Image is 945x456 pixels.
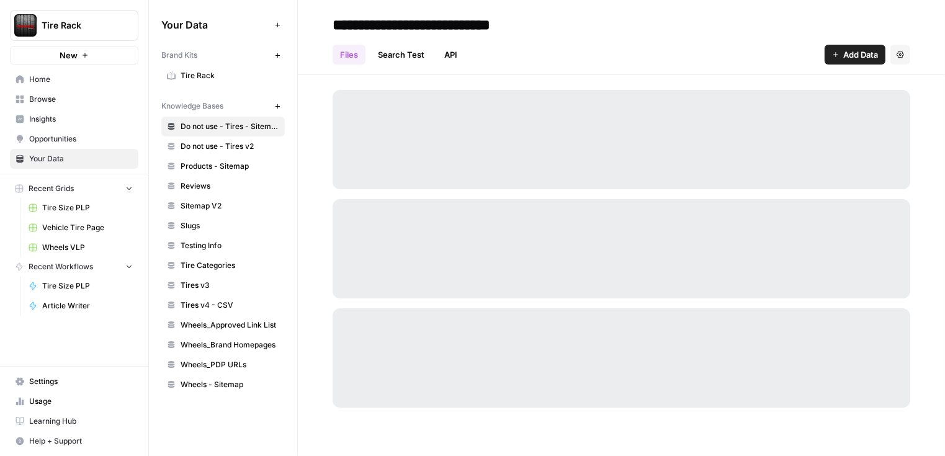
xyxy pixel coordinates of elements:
span: Help + Support [29,436,133,447]
span: Testing Info [181,240,279,251]
span: Recent Workflows [29,261,93,272]
span: Add Data [843,48,878,61]
a: Slugs [161,216,285,236]
a: Wheels_PDP URLs [161,355,285,375]
span: Browse [29,94,133,105]
span: Opportunities [29,133,133,145]
a: Usage [10,391,138,411]
a: Wheels - Sitemap [161,375,285,395]
span: Slugs [181,220,279,231]
span: Home [29,74,133,85]
span: Brand Kits [161,50,197,61]
span: Wheels_Approved Link List [181,320,279,331]
a: Tire Categories [161,256,285,275]
span: Wheels_Brand Homepages [181,339,279,351]
button: Add Data [825,45,885,65]
a: Sitemap V2 [161,196,285,216]
a: Home [10,69,138,89]
span: Do not use - Tires v2 [181,141,279,152]
button: Help + Support [10,431,138,451]
a: Products - Sitemap [161,156,285,176]
span: Tire Size PLP [42,202,133,213]
a: Browse [10,89,138,109]
button: Recent Grids [10,179,138,198]
a: Do not use - Tires v2 [161,136,285,156]
span: Learning Hub [29,416,133,427]
a: Tire Size PLP [23,198,138,218]
span: Wheels_PDP URLs [181,359,279,370]
span: Tire Rack [42,19,117,32]
span: Settings [29,376,133,387]
a: Testing Info [161,236,285,256]
span: Your Data [161,17,270,32]
a: Opportunities [10,129,138,149]
span: Tire Rack [181,70,279,81]
span: Recent Grids [29,183,74,194]
span: Reviews [181,181,279,192]
a: Tire Rack [161,66,285,86]
button: New [10,46,138,65]
a: Tires v4 - CSV [161,295,285,315]
span: Wheels VLP [42,242,133,253]
span: Article Writer [42,300,133,311]
a: Tire Size PLP [23,276,138,296]
button: Workspace: Tire Rack [10,10,138,41]
span: Your Data [29,153,133,164]
a: Vehicle Tire Page [23,218,138,238]
span: Tire Categories [181,260,279,271]
a: Files [333,45,365,65]
span: Do not use - Tires - Sitemap [181,121,279,132]
span: Sitemap V2 [181,200,279,212]
a: API [437,45,465,65]
a: Insights [10,109,138,129]
span: Usage [29,396,133,407]
img: Tire Rack Logo [14,14,37,37]
a: Search Test [370,45,432,65]
span: Tires v3 [181,280,279,291]
span: Knowledge Bases [161,101,223,112]
span: Tires v4 - CSV [181,300,279,311]
a: Tires v3 [161,275,285,295]
a: Wheels VLP [23,238,138,257]
span: Vehicle Tire Page [42,222,133,233]
span: Tire Size PLP [42,280,133,292]
a: Learning Hub [10,411,138,431]
span: Wheels - Sitemap [181,379,279,390]
span: Insights [29,114,133,125]
a: Do not use - Tires - Sitemap [161,117,285,136]
a: Wheels_Approved Link List [161,315,285,335]
a: Settings [10,372,138,391]
span: New [60,49,78,61]
a: Reviews [161,176,285,196]
a: Your Data [10,149,138,169]
a: Wheels_Brand Homepages [161,335,285,355]
span: Products - Sitemap [181,161,279,172]
a: Article Writer [23,296,138,316]
button: Recent Workflows [10,257,138,276]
